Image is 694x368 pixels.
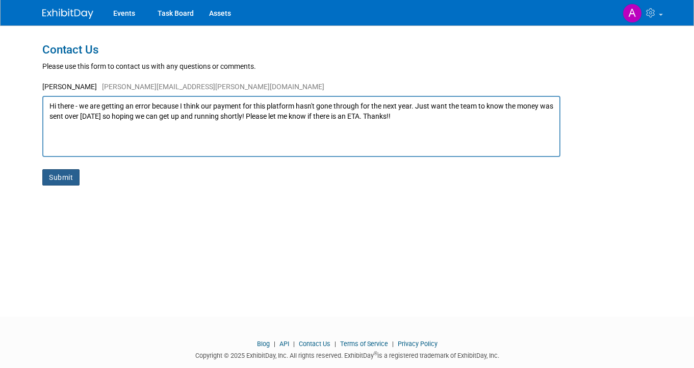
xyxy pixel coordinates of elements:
span: | [390,340,396,348]
a: API [279,340,289,348]
a: Contact Us [299,340,330,348]
button: Submit [42,169,80,186]
a: Terms of Service [340,340,388,348]
a: Privacy Policy [398,340,438,348]
h1: Contact Us [42,43,652,56]
span: | [332,340,339,348]
img: Alexandra Horne [623,4,642,23]
div: [PERSON_NAME] [42,82,652,96]
div: Please use this form to contact us with any questions or comments. [42,61,652,71]
span: [PERSON_NAME][EMAIL_ADDRESS][PERSON_NAME][DOMAIN_NAME] [97,83,324,91]
sup: ® [374,351,377,356]
span: | [291,340,297,348]
img: ExhibitDay [42,9,93,19]
span: | [271,340,278,348]
a: Blog [257,340,270,348]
